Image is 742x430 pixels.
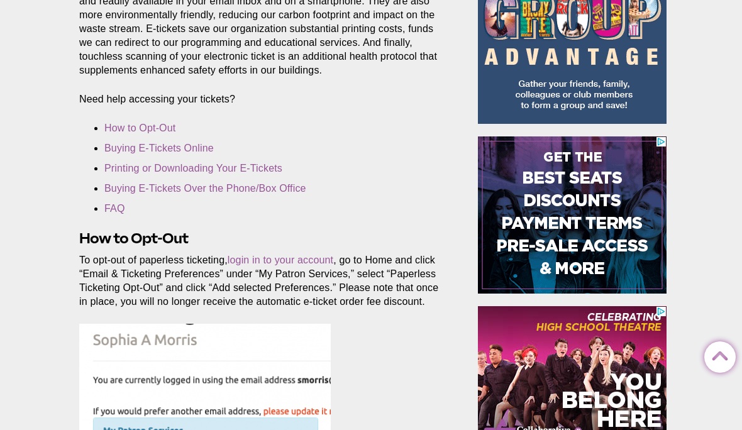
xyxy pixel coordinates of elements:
iframe: Advertisement [478,136,667,294]
p: Need help accessing your tickets? [79,92,449,106]
a: FAQ [104,203,125,214]
a: How to Opt-Out [104,123,175,133]
a: Back to Top [704,342,729,367]
p: To opt-out of paperless ticketing, , go to Home and click “Email & Ticketing Preferences” under “... [79,253,449,309]
a: Buying E-Tickets Online [104,143,214,153]
a: Buying E-Tickets Over the Phone/Box Office [104,183,306,194]
a: Printing or Downloading Your E-Tickets [104,163,282,174]
strong: How to Opt-Out [79,230,188,246]
a: login in to your account [228,255,333,265]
